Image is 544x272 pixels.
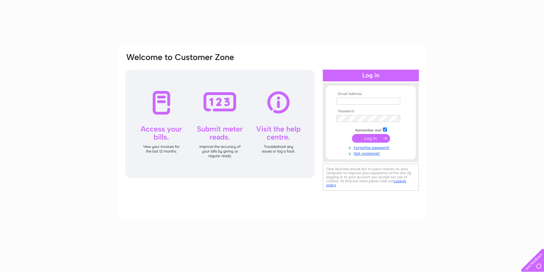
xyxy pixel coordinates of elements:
th: Password: [335,109,407,114]
a: Forgotten password? [336,144,407,150]
a: Not registered? [336,150,407,156]
a: cookies policy [326,179,406,187]
th: Email Address: [335,92,407,96]
td: Remember me? [335,127,407,133]
div: Clear Business would like to place cookies on your computer to improve your experience of the sit... [323,164,419,191]
input: Submit [352,134,390,143]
